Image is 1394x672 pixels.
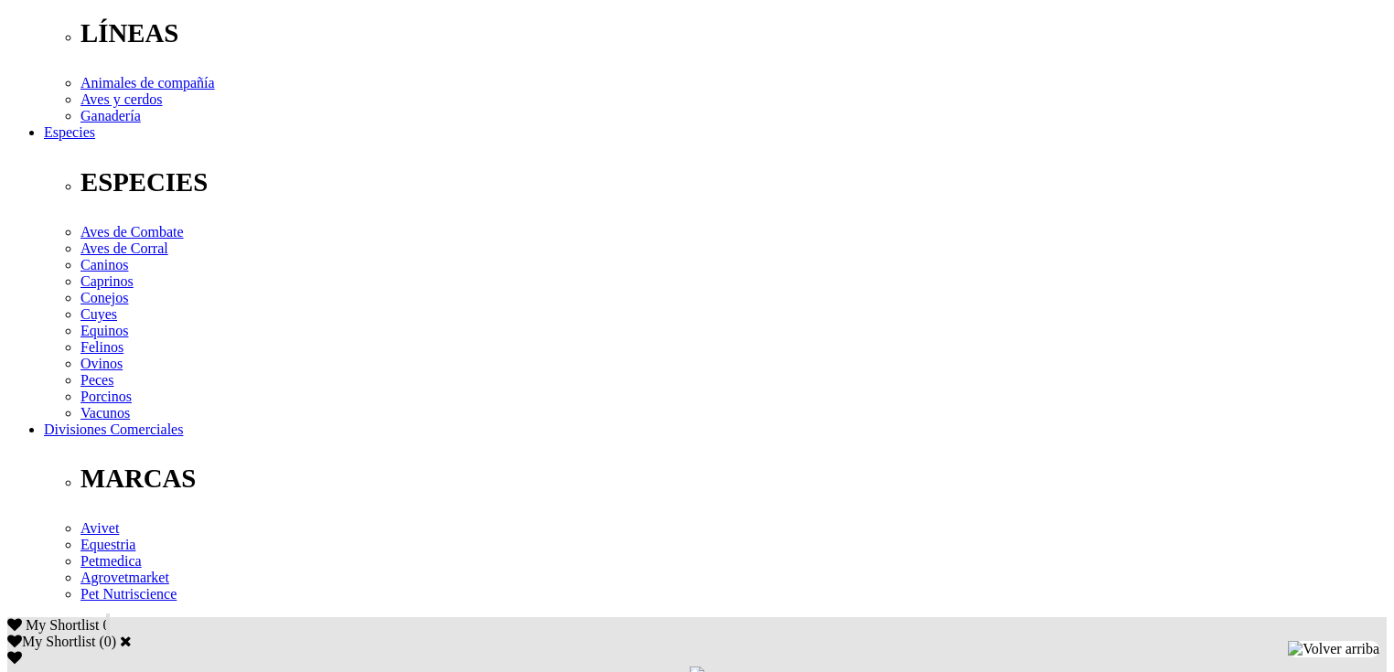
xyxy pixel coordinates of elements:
[80,18,1387,48] p: LÍNEAS
[1288,641,1379,657] img: Volver arriba
[9,474,316,663] iframe: Brevo live chat
[44,421,183,437] a: Divisiones Comerciales
[44,124,95,140] a: Especies
[80,323,128,338] a: Equinos
[80,306,117,322] a: Cuyes
[80,290,128,305] a: Conejos
[80,356,123,371] a: Ovinos
[80,405,130,421] a: Vacunos
[7,634,95,649] label: My Shortlist
[80,167,1387,197] p: ESPECIES
[80,224,184,240] a: Aves de Combate
[80,240,168,256] a: Aves de Corral
[80,108,141,123] a: Ganadería
[80,339,123,355] a: Felinos
[80,91,162,107] a: Aves y cerdos
[80,389,132,404] a: Porcinos
[80,372,113,388] a: Peces
[80,257,128,272] a: Caninos
[80,464,1387,494] p: MARCAS
[80,273,134,289] a: Caprinos
[80,75,215,91] a: Animales de compañía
